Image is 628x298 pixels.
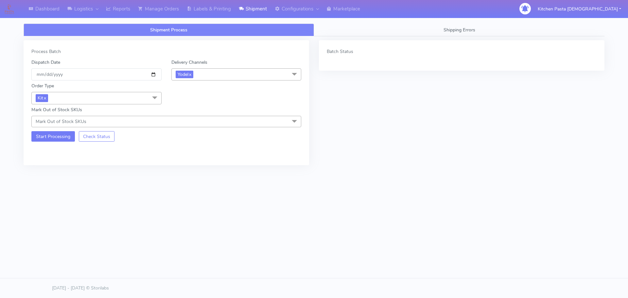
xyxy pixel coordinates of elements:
a: x [43,94,46,101]
div: Process Batch [31,48,301,55]
span: Yodel [176,71,193,78]
span: Shipping Errors [444,27,475,33]
button: Check Status [79,131,115,142]
div: Batch Status [327,48,597,55]
ul: Tabs [24,24,604,36]
button: Kitchen Pasta [DEMOGRAPHIC_DATA] [533,2,626,16]
label: Delivery Channels [171,59,207,66]
button: Start Processing [31,131,75,142]
span: Shipment Process [150,27,187,33]
label: Mark Out of Stock SKUs [31,106,82,113]
span: Mark Out of Stock SKUs [36,118,86,125]
span: Kit [36,94,48,102]
label: Order Type [31,82,54,89]
label: Dispatch Date [31,59,60,66]
a: x [188,71,191,78]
